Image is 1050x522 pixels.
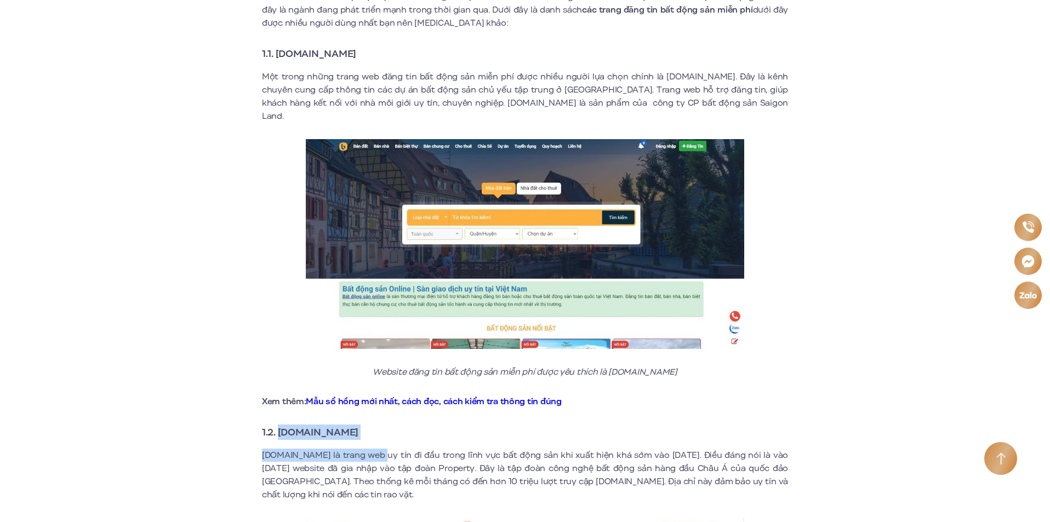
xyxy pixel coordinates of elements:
strong: 1.2. [DOMAIN_NAME] [262,425,358,439]
a: Mẫu sổ hồng mới nhất, cách đọc, cách kiểm tra thông tin đúng [306,395,561,408]
img: Arrow icon [996,452,1006,465]
img: Phone icon [1022,220,1035,233]
p: [DOMAIN_NAME] là trang web uy tín đi đầu trong lĩnh vực bất động sản khi xuất hiện khá sớm vào [D... [262,449,788,501]
em: Website đăng tin bất động sản miễn phí được yêu thích là [DOMAIN_NAME] [373,366,677,378]
p: Một trong những trang web đăng tin bất động sản miễn phí được nhiều người lựa chọn chính là [DOMA... [262,70,788,123]
img: Website đăng tin bất động sản miễn phí được yêu thích là Batdongsanonline.vn [306,139,744,349]
strong: Xem thêm: [262,395,562,408]
img: Zalo icon [1019,290,1038,300]
img: Messenger icon [1020,254,1036,269]
strong: 1.1. [DOMAIN_NAME] [262,47,356,61]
